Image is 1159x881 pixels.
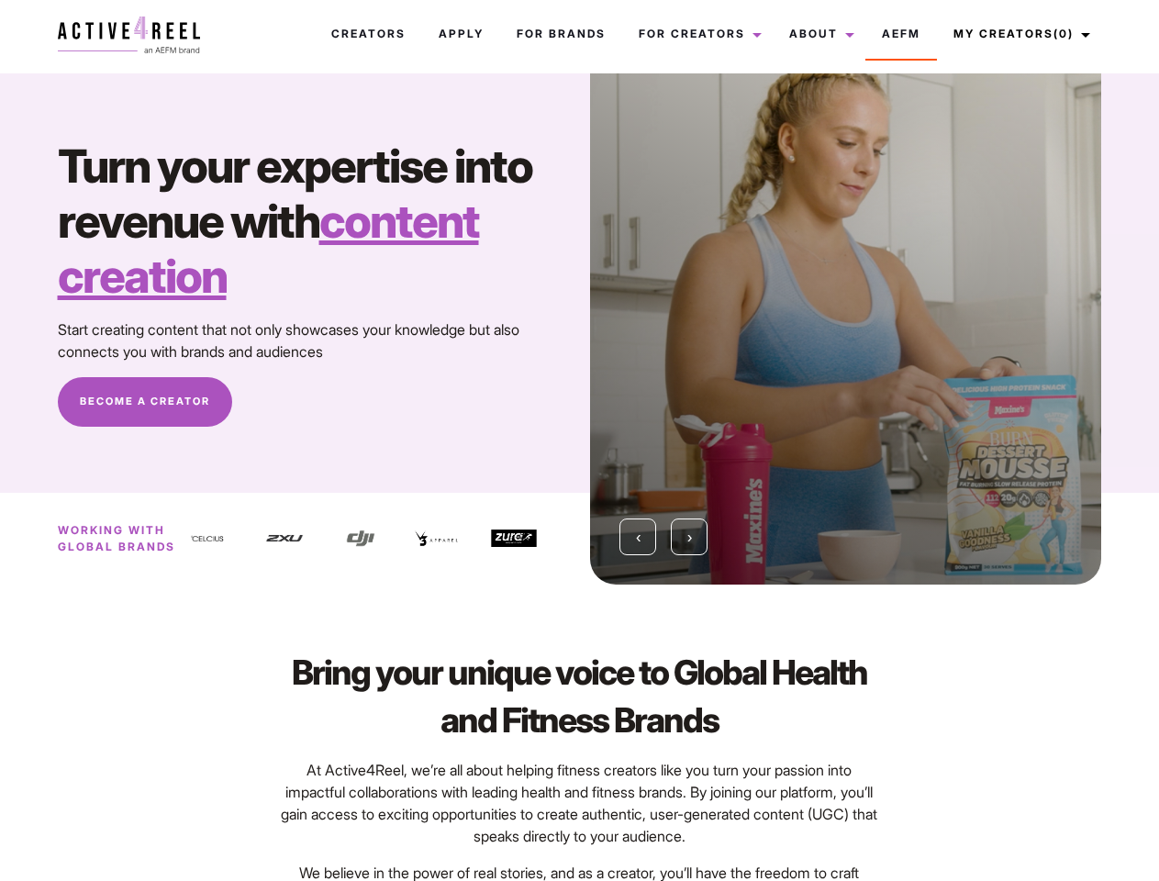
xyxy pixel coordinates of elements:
[773,9,865,59] a: About
[567,516,613,562] img: celcius logo
[58,139,569,304] h1: Turn your expertise into revenue with
[184,516,230,562] img: celcius logo
[58,194,479,304] strong: content creation
[622,9,773,59] a: For Creators
[58,522,185,555] p: Working with global brands
[58,318,569,362] p: Start creating content that not only showcases your knowledge but also connects you with brands a...
[262,516,307,562] img: 2XU-Logo-Square
[636,528,641,546] span: Previous
[865,9,937,59] a: AEFM
[500,9,622,59] a: For Brands
[280,759,880,847] p: At Active4Reel, we’re all about helping fitness creators like you turn your passion into impactfu...
[338,516,384,562] img: DJI-Logo
[280,649,880,744] h2: Bring your unique voice to Global Health and Fitness Brands
[687,528,692,546] span: Next
[422,9,500,59] a: Apply
[1053,27,1074,40] span: (0)
[937,9,1101,59] a: My Creators(0)
[58,17,200,53] img: a4r-logo.svg
[315,9,422,59] a: Creators
[58,377,232,427] a: Become A Creator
